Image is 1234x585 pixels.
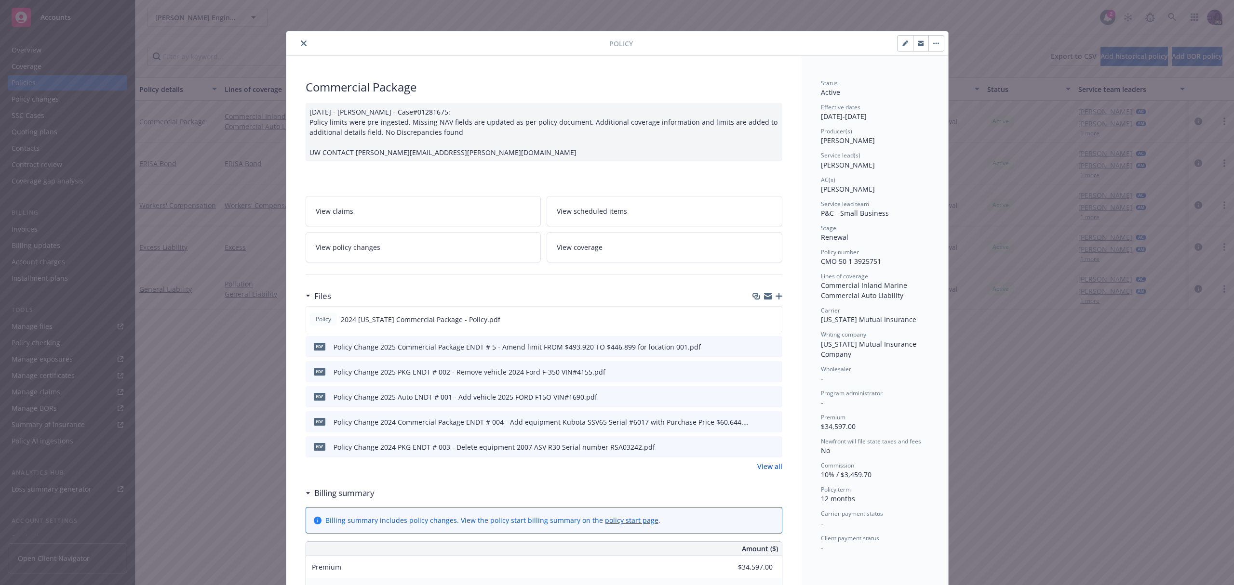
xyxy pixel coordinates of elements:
[306,79,782,95] div: Commercial Package
[334,367,605,377] div: Policy Change 2025 PKG ENDT # 002 - Remove vehicle 2024 Ford F-350 VIN#4155.pdf
[605,516,658,525] a: policy start page
[821,160,875,169] span: [PERSON_NAME]
[334,342,701,352] div: Policy Change 2025 Commercial Package ENDT # 5 - Amend limit FROM $493,920 TO $446,899 for locati...
[821,519,823,528] span: -
[770,392,778,402] button: preview file
[821,184,875,194] span: [PERSON_NAME]
[821,79,838,87] span: Status
[314,418,325,425] span: pdf
[609,39,633,49] span: Policy
[314,443,325,450] span: pdf
[754,342,762,352] button: download file
[821,103,929,121] div: [DATE] - [DATE]
[821,306,840,314] span: Carrier
[314,393,325,400] span: pdf
[547,196,782,226] a: View scheduled items
[821,103,860,111] span: Effective dates
[314,290,331,302] h3: Files
[821,509,883,518] span: Carrier payment status
[754,417,762,427] button: download file
[770,417,778,427] button: preview file
[312,562,341,572] span: Premium
[314,487,375,499] h3: Billing summary
[770,442,778,452] button: preview file
[821,437,921,445] span: Newfront will file state taxes and fees
[314,343,325,350] span: pdf
[769,314,778,325] button: preview file
[821,534,879,542] span: Client payment status
[821,422,856,431] span: $34,597.00
[314,315,333,324] span: Policy
[754,442,762,452] button: download file
[821,413,845,421] span: Premium
[821,339,918,359] span: [US_STATE] Mutual Insurance Company
[334,417,751,427] div: Policy Change 2024 Commercial Package ENDT # 004 - Add equipment Kubota SSV65 Serial #6017 with P...
[298,38,309,49] button: close
[306,103,782,161] div: [DATE] - [PERSON_NAME] - Case#01281675: Policy limits were pre-ingested. Missing NAV fields are u...
[821,374,823,383] span: -
[821,151,860,159] span: Service lead(s)
[557,206,627,216] span: View scheduled items
[821,446,830,455] span: No
[821,365,851,373] span: Wholesaler
[821,398,823,407] span: -
[821,248,859,256] span: Policy number
[821,200,869,208] span: Service lead team
[306,290,331,302] div: Files
[821,280,929,290] div: Commercial Inland Marine
[716,560,778,574] input: 0.00
[334,392,597,402] div: Policy Change 2025 Auto ENDT # 001 - Add vehicle 2025 FORD F15O VIN#1690.pdf
[821,233,848,242] span: Renewal
[306,487,375,499] div: Billing summary
[754,392,762,402] button: download file
[770,367,778,377] button: preview file
[821,543,823,552] span: -
[314,368,325,375] span: pdf
[754,367,762,377] button: download file
[325,515,660,525] div: Billing summary includes policy changes. View the policy start billing summary on the .
[821,176,835,184] span: AC(s)
[547,232,782,262] a: View coverage
[557,242,603,252] span: View coverage
[306,232,541,262] a: View policy changes
[742,544,778,554] span: Amount ($)
[821,224,836,232] span: Stage
[306,196,541,226] a: View claims
[316,206,353,216] span: View claims
[821,389,883,397] span: Program administrator
[821,461,854,469] span: Commission
[770,342,778,352] button: preview file
[757,461,782,471] a: View all
[821,470,872,479] span: 10% / $3,459.70
[821,257,881,266] span: CMO 50 1 3925751
[821,330,866,338] span: Writing company
[821,208,889,218] span: P&C - Small Business
[821,272,868,280] span: Lines of coverage
[821,136,875,145] span: [PERSON_NAME]
[821,88,840,97] span: Active
[821,494,855,503] span: 12 months
[754,314,762,325] button: download file
[334,442,655,452] div: Policy Change 2024 PKG ENDT # 003 - Delete equipment 2007 ASV R30 Serial number RSA03242.pdf
[821,290,929,300] div: Commercial Auto Liability
[821,315,916,324] span: [US_STATE] Mutual Insurance
[821,485,851,494] span: Policy term
[341,314,500,325] span: 2024 [US_STATE] Commercial Package - Policy.pdf
[316,242,380,252] span: View policy changes
[821,127,852,135] span: Producer(s)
